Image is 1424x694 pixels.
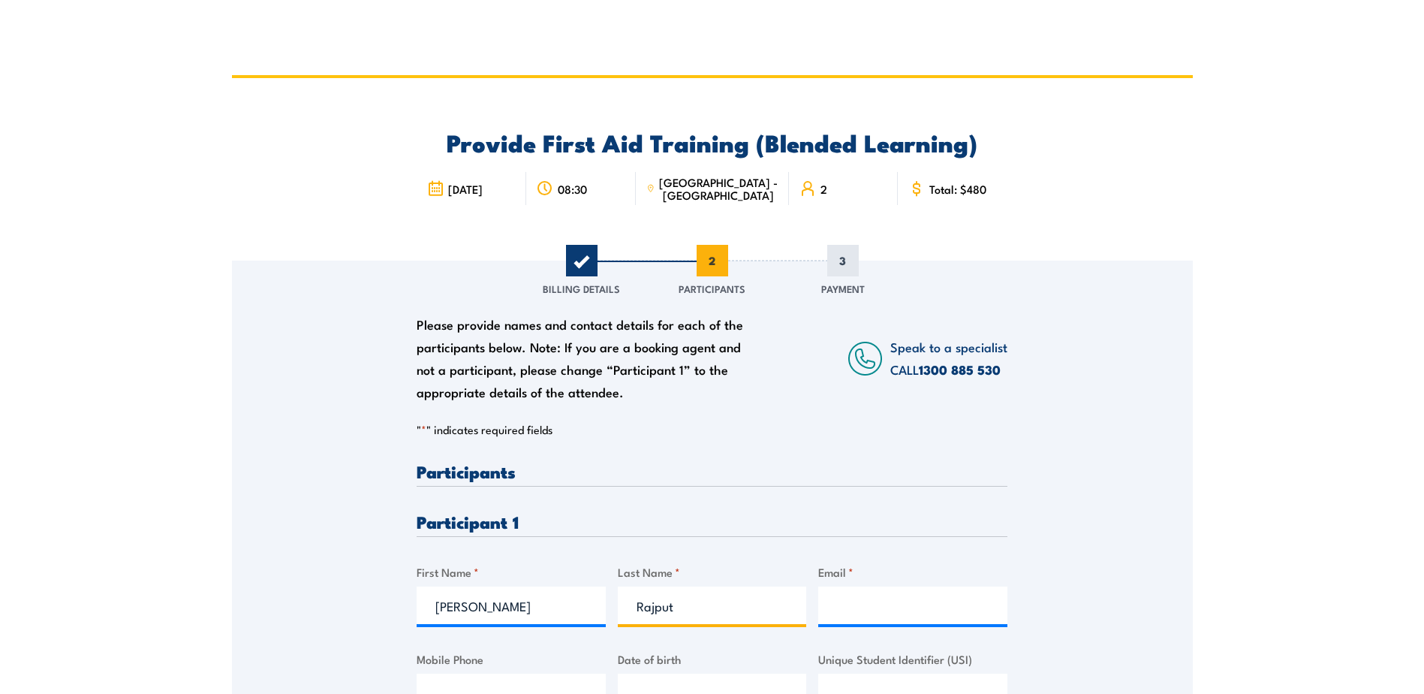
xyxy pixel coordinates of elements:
h2: Provide First Aid Training (Blended Learning) [417,131,1007,152]
h3: Participant 1 [417,513,1007,530]
span: 08:30 [558,183,587,195]
span: [DATE] [448,183,483,195]
span: [GEOGRAPHIC_DATA] - [GEOGRAPHIC_DATA] [659,176,778,201]
span: 1 [566,245,598,276]
span: Speak to a specialist CALL [890,337,1007,379]
span: Billing Details [543,281,620,296]
label: Last Name [618,563,807,581]
label: Email [818,563,1007,581]
h3: Participants [417,463,1007,480]
span: 2 [820,183,827,195]
label: Mobile Phone [417,650,606,668]
label: Unique Student Identifier (USI) [818,650,1007,668]
p: " " indicates required fields [417,422,1007,437]
span: Total: $480 [929,183,986,195]
span: Participants [679,281,745,296]
label: First Name [417,563,606,581]
span: 3 [827,245,859,276]
div: Please provide names and contact details for each of the participants below. Note: If you are a b... [417,313,757,403]
span: Payment [821,281,865,296]
span: 2 [697,245,728,276]
label: Date of birth [618,650,807,668]
a: 1300 885 530 [919,360,1001,379]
